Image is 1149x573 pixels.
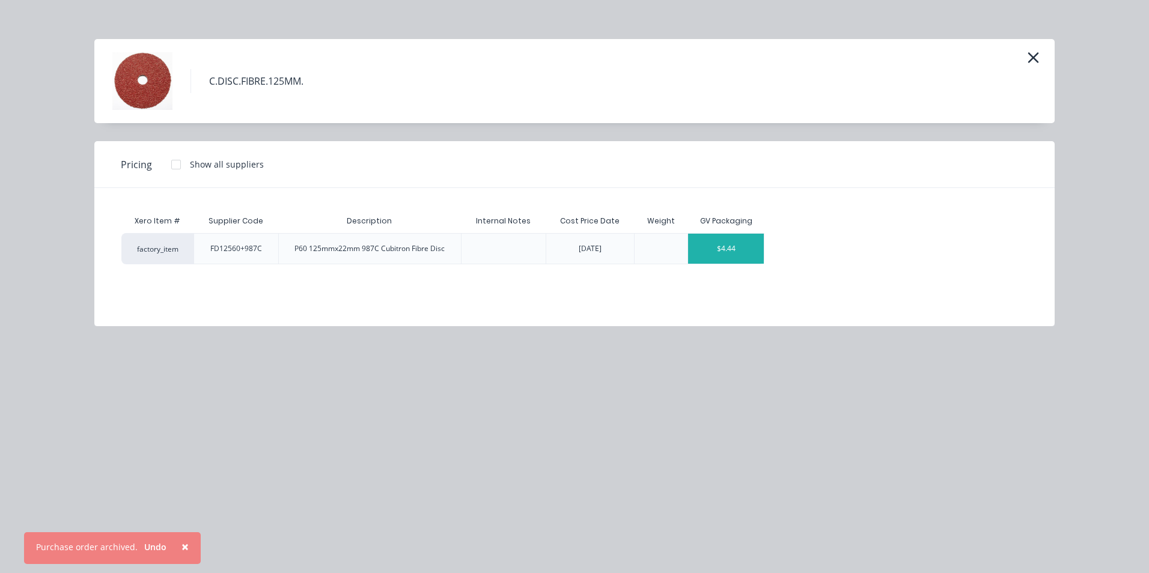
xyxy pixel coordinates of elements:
[579,243,602,254] div: [DATE]
[190,158,264,171] div: Show all suppliers
[466,206,540,236] div: Internal Notes
[181,538,189,555] span: ×
[138,538,173,556] button: Undo
[199,206,273,236] div: Supplier Code
[638,206,684,236] div: Weight
[337,206,401,236] div: Description
[209,74,303,88] div: C.DISC.FIBRE.125MM.
[700,216,752,226] div: GV Packaging
[121,233,194,264] div: factory_item
[112,51,172,111] img: C.DISC.FIBRE.125MM.
[688,234,764,264] div: $4.44
[210,243,262,254] div: FD12560+987C
[169,532,201,561] button: Close
[121,209,194,233] div: Xero Item #
[36,541,138,553] div: Purchase order archived.
[294,243,445,254] div: P60 125mmx22mm 987C Cubitron Fibre Disc
[550,206,629,236] div: Cost Price Date
[121,157,152,172] span: Pricing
